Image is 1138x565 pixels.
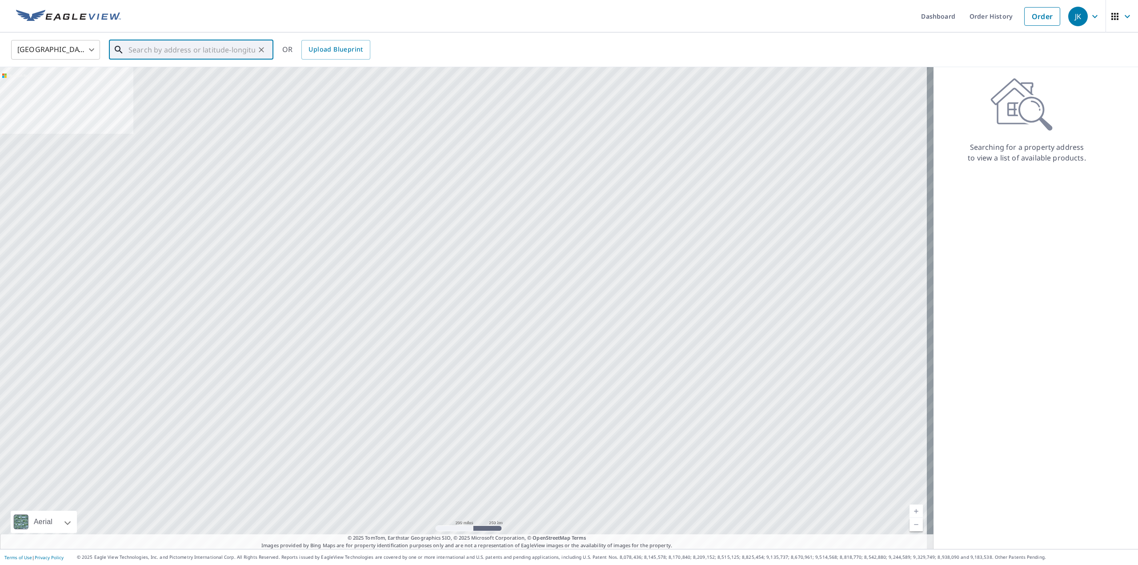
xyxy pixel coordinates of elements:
div: JK [1068,7,1088,26]
a: Privacy Policy [35,554,64,561]
input: Search by address or latitude-longitude [128,37,255,62]
span: Upload Blueprint [309,44,363,55]
div: Aerial [31,511,55,533]
div: [GEOGRAPHIC_DATA] [11,37,100,62]
p: © 2025 Eagle View Technologies, Inc. and Pictometry International Corp. All Rights Reserved. Repo... [77,554,1134,561]
button: Clear [255,44,268,56]
p: | [4,555,64,560]
a: Current Level 5, Zoom In [910,505,923,518]
a: Current Level 5, Zoom Out [910,518,923,531]
div: OR [282,40,370,60]
a: Terms [572,534,586,541]
img: EV Logo [16,10,121,23]
p: Searching for a property address to view a list of available products. [967,142,1086,163]
a: Upload Blueprint [301,40,370,60]
a: Order [1024,7,1060,26]
a: Terms of Use [4,554,32,561]
div: Aerial [11,511,77,533]
a: OpenStreetMap [533,534,570,541]
span: © 2025 TomTom, Earthstar Geographics SIO, © 2025 Microsoft Corporation, © [348,534,586,542]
